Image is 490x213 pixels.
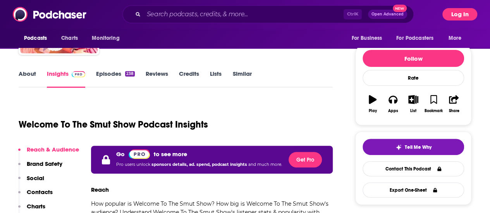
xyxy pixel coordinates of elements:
span: More [449,33,462,44]
button: Get Pro [289,152,322,167]
p: Charts [27,203,45,210]
span: Charts [61,33,78,44]
button: Export One-Sheet [363,182,464,198]
img: tell me why sparkle [395,144,402,150]
span: Ctrl K [344,9,362,19]
p: Contacts [27,188,53,196]
a: InsightsPodchaser Pro [47,70,85,88]
img: Podchaser - Follow, Share and Rate Podcasts [13,7,87,22]
span: For Podcasters [396,33,433,44]
img: Podchaser Pro [72,71,85,77]
a: Reviews [146,70,168,88]
button: Play [363,90,383,118]
p: Brand Safety [27,160,62,167]
button: Social [18,174,44,189]
a: Episodes238 [96,70,135,88]
a: About [19,70,36,88]
span: New [393,5,407,12]
div: 238 [125,71,135,77]
span: sponsors details, ad. spend, podcast insights [151,162,248,167]
div: Rate [363,70,464,86]
p: Reach & Audience [27,146,79,153]
div: Search podcasts, credits, & more... [122,5,414,23]
div: Bookmark [425,109,443,113]
button: Follow [363,50,464,67]
button: Log In [442,8,477,20]
button: open menu [346,31,392,46]
h1: Welcome To The Smut Show Podcast Insights [19,119,208,130]
a: Charts [56,31,83,46]
button: open menu [443,31,471,46]
a: Lists [210,70,222,88]
button: open menu [391,31,445,46]
span: Podcasts [24,33,47,44]
button: Share [444,90,464,118]
button: List [403,90,423,118]
a: Similar [232,70,251,88]
img: Podchaser Pro [129,149,150,159]
input: Search podcasts, credits, & more... [144,8,344,20]
button: Brand Safety [18,160,62,174]
p: Go [116,150,125,158]
p: to see more [154,150,187,158]
div: Play [369,109,377,113]
span: Open Advanced [371,12,404,16]
h3: Reach [91,186,109,193]
a: Credits [179,70,199,88]
button: tell me why sparkleTell Me Why [363,139,464,155]
div: Share [449,109,459,113]
div: List [410,109,416,113]
a: Pro website [129,149,150,159]
button: Reach & Audience [18,146,79,160]
button: Open AdvancedNew [368,10,407,19]
p: Social [27,174,44,182]
p: Pro users unlock and much more. [116,159,282,170]
button: Bookmark [423,90,444,118]
button: Apps [383,90,403,118]
span: For Business [351,33,382,44]
button: Contacts [18,188,53,203]
a: Contact This Podcast [363,161,464,176]
div: Apps [388,109,398,113]
span: Tell Me Why [405,144,432,150]
span: Monitoring [92,33,119,44]
button: open menu [86,31,129,46]
button: open menu [19,31,57,46]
